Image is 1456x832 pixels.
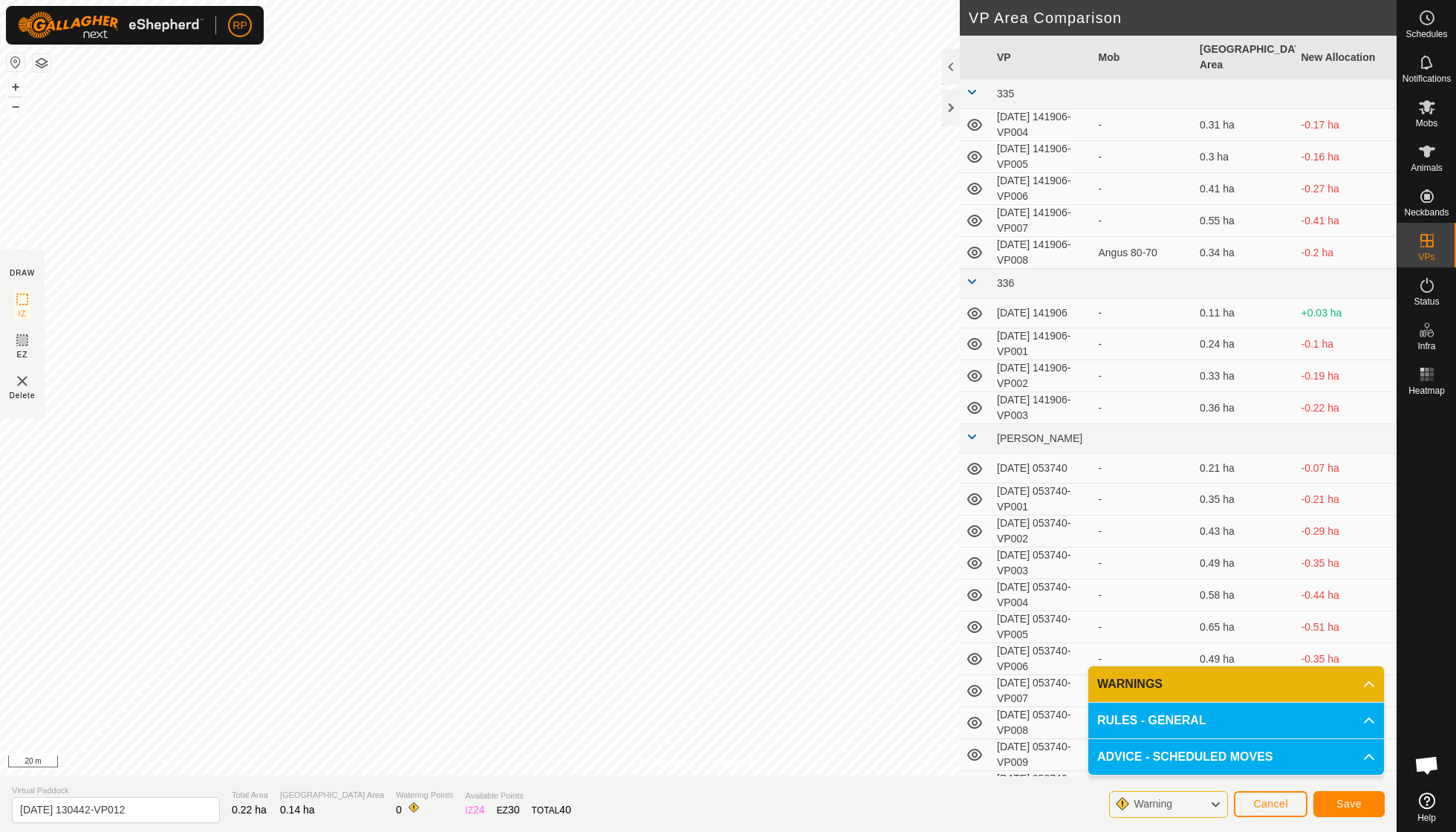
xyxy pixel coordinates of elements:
[233,18,247,33] span: RP
[1194,360,1296,392] td: 0.33 ha
[1194,328,1296,360] td: 0.24 ha
[1099,461,1189,476] div: -
[1194,484,1296,516] td: 0.35 ha
[1296,392,1397,424] td: -0.22 ha
[1404,208,1449,217] span: Neckbands
[1099,524,1189,539] div: -
[991,392,1093,424] td: [DATE] 141906-VP003
[991,611,1093,643] td: [DATE] 053740-VP005
[991,484,1093,516] td: [DATE] 053740-VP001
[33,54,51,72] button: Map Layers
[1194,643,1296,675] td: 0.49 ha
[232,804,267,816] span: 0.22 ha
[991,739,1093,771] td: [DATE] 053740-VP009
[532,802,571,818] div: TOTAL
[1134,798,1172,810] span: Warning
[991,771,1093,803] td: [DATE] 053740-VP010
[1194,392,1296,424] td: 0.36 ha
[1099,117,1189,133] div: -
[280,804,315,816] span: 0.14 ha
[1194,299,1296,328] td: 0.11 ha
[7,97,25,115] button: –
[1296,36,1397,79] th: New Allocation
[1099,556,1189,571] div: -
[1296,237,1397,269] td: -0.2 ha
[1253,798,1288,810] span: Cancel
[969,9,1397,27] h2: VP Area Comparison
[1194,109,1296,141] td: 0.31 ha
[1411,163,1443,172] span: Animals
[10,267,35,279] div: DRAW
[559,804,571,816] span: 40
[991,36,1093,79] th: VP
[991,579,1093,611] td: [DATE] 053740-VP004
[1194,611,1296,643] td: 0.65 ha
[991,454,1093,484] td: [DATE] 053740
[17,349,28,360] span: EZ
[991,109,1093,141] td: [DATE] 141906-VP004
[1099,181,1189,197] div: -
[713,756,757,770] a: Contact Us
[991,516,1093,547] td: [DATE] 053740-VP002
[396,804,402,816] span: 0
[1099,305,1189,321] div: -
[497,802,520,818] div: EZ
[1099,245,1189,261] div: Angus 80-70
[1194,141,1296,173] td: 0.3 ha
[473,804,485,816] span: 24
[640,756,695,770] a: Privacy Policy
[465,802,484,818] div: IZ
[13,372,31,390] img: VP
[1099,400,1189,416] div: -
[1093,36,1195,79] th: Mob
[1194,547,1296,579] td: 0.49 ha
[1296,328,1397,360] td: -0.1 ha
[18,12,204,39] img: Gallagher Logo
[232,789,268,802] span: Total Area
[1097,748,1273,766] span: ADVICE - SCHEDULED MOVES
[7,53,25,71] button: Reset Map
[1408,386,1445,395] span: Heatmap
[991,547,1093,579] td: [DATE] 053740-VP003
[19,308,27,319] span: IZ
[1296,516,1397,547] td: -0.29 ha
[1194,579,1296,611] td: 0.58 ha
[1099,337,1189,352] div: -
[1417,813,1436,822] span: Help
[991,707,1093,739] td: [DATE] 053740-VP008
[1194,454,1296,484] td: 0.21 ha
[991,675,1093,707] td: [DATE] 053740-VP007
[1405,30,1447,39] span: Schedules
[1088,666,1384,702] p-accordion-header: WARNINGS
[991,360,1093,392] td: [DATE] 141906-VP002
[1313,791,1385,817] button: Save
[1296,547,1397,579] td: -0.35 ha
[1194,205,1296,237] td: 0.55 ha
[1296,579,1397,611] td: -0.44 ha
[396,789,453,802] span: Watering Points
[991,643,1093,675] td: [DATE] 053740-VP006
[997,88,1014,100] span: 335
[1194,516,1296,547] td: 0.43 ha
[1296,611,1397,643] td: -0.51 ha
[1296,109,1397,141] td: -0.17 ha
[1296,141,1397,173] td: -0.16 ha
[1099,620,1189,635] div: -
[1296,643,1397,675] td: -0.35 ha
[997,277,1014,289] span: 336
[1088,703,1384,738] p-accordion-header: RULES - GENERAL
[1194,173,1296,205] td: 0.41 ha
[1099,213,1189,229] div: -
[1234,791,1307,817] button: Cancel
[1414,297,1439,306] span: Status
[1403,74,1451,83] span: Notifications
[1397,787,1456,828] a: Help
[280,789,384,802] span: [GEOGRAPHIC_DATA] Area
[991,141,1093,173] td: [DATE] 141906-VP005
[997,432,1082,444] span: [PERSON_NAME]
[1097,675,1163,693] span: WARNINGS
[465,790,571,802] span: Available Points
[508,804,520,816] span: 30
[1099,149,1189,165] div: -
[991,328,1093,360] td: [DATE] 141906-VP001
